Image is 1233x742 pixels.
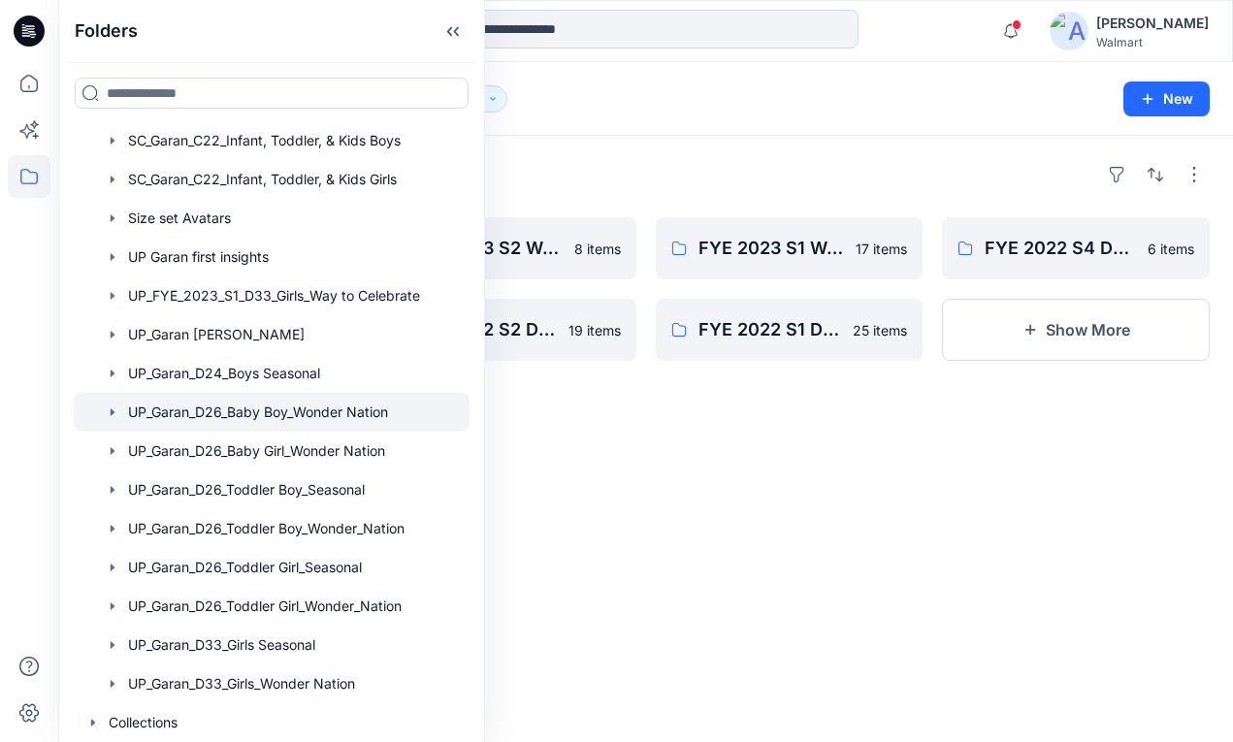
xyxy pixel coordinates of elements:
[698,235,845,262] p: FYE 2023 S1 Way to Celebrate
[574,239,621,259] p: 8 items
[942,299,1210,361] button: Show More
[1148,239,1194,259] p: 6 items
[656,299,924,361] a: FYE 2022 S1 D33 Girl's Seasonal Garan25 items
[1123,81,1210,116] button: New
[942,217,1210,279] a: FYE 2022 S4 D33 Girls Holiday Time6 items
[1096,35,1209,49] div: Walmart
[985,235,1136,262] p: FYE 2022 S4 D33 Girls Holiday Time
[568,320,621,340] p: 19 items
[369,299,636,361] a: FYE 2022 S2 D33 Way to Celebrate19 items
[1050,12,1088,50] img: avatar
[853,320,907,340] p: 25 items
[369,217,636,279] a: FYE 2023 S2 Way to Celebrate8 items
[1096,12,1209,35] div: [PERSON_NAME]
[411,235,563,262] p: FYE 2023 S2 Way to Celebrate
[856,239,907,259] p: 17 items
[656,217,924,279] a: FYE 2023 S1 Way to Celebrate17 items
[698,316,842,343] p: FYE 2022 S1 D33 Girl's Seasonal Garan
